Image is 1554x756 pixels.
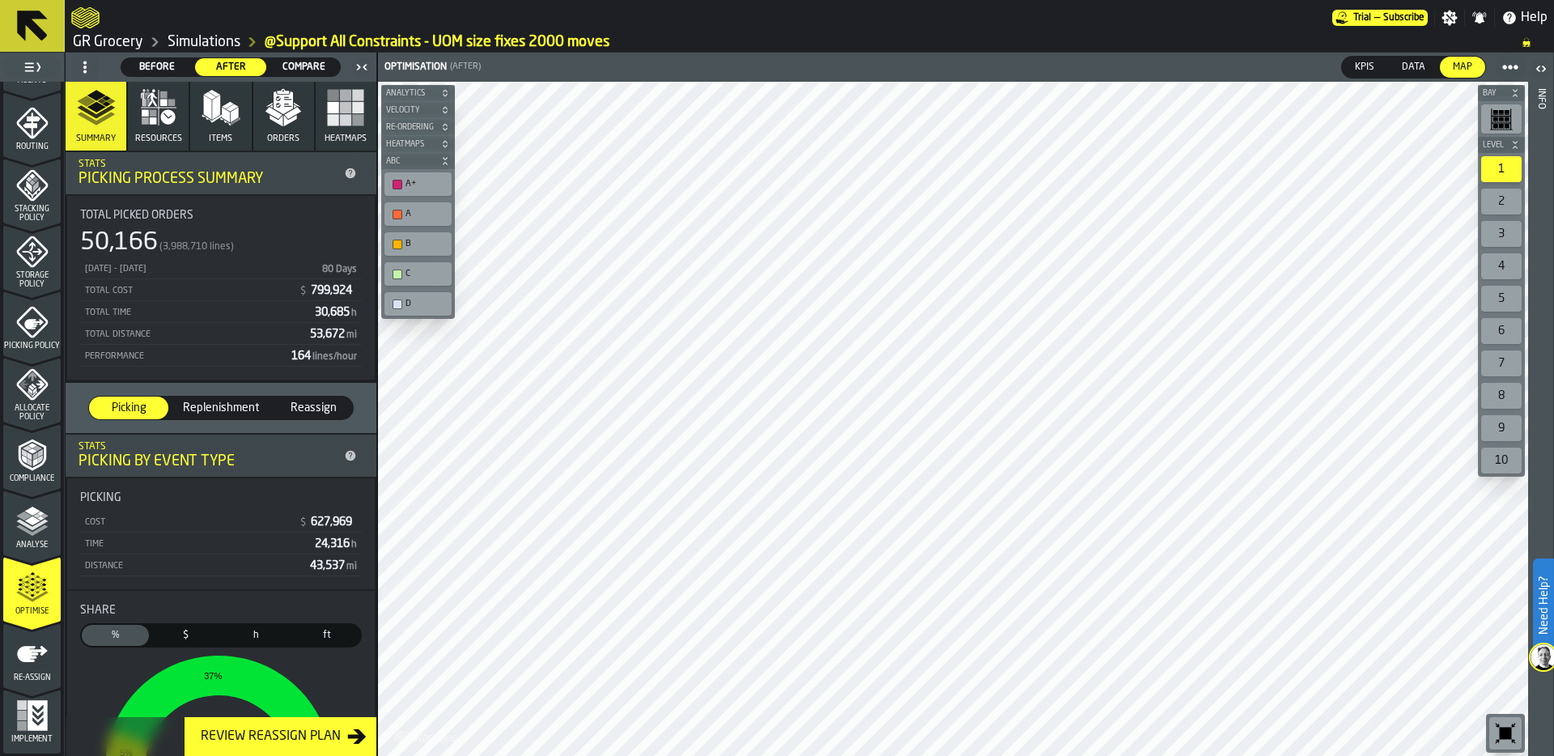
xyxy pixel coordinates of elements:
[83,286,292,296] div: Total Cost
[1395,60,1432,74] span: Data
[1478,137,1525,153] button: button-
[1478,412,1525,444] div: button-toolbar-undefined
[1481,318,1522,344] div: 6
[121,57,194,77] label: button-switch-multi-Before
[3,56,61,79] label: button-toggle-Toggle Full Menu
[1332,10,1428,26] a: link-to-/wh/i/e451d98b-95f6-4604-91ff-c80219f9c36d/pricing/
[1332,10,1428,26] div: Menu Subscription
[310,329,359,340] span: 53,672
[151,623,221,648] label: button-switch-multi-Cost
[85,628,146,643] span: %
[79,170,338,188] div: Picking Process Summary
[346,330,357,340] span: mi
[80,623,151,648] label: button-switch-multi-Share
[311,516,355,528] span: 627,969
[221,623,291,648] label: button-switch-multi-Time
[1481,383,1522,409] div: 8
[67,196,375,380] div: stat-Total Picked Orders
[1478,101,1525,137] div: button-toolbar-undefined
[80,511,362,533] div: StatList-item-Cost
[155,628,216,643] span: $
[80,257,362,279] div: StatList-item-26/05/2025 - 25/08/2025
[79,441,338,452] div: Stats
[80,301,362,323] div: StatList-item-Total Time
[1480,141,1507,150] span: Level
[1383,12,1424,23] span: Subscribe
[1495,8,1554,28] label: button-toggle-Help
[381,153,455,169] button: button-
[185,717,376,756] button: button-Review Reassign Plan
[351,308,357,318] span: h
[159,241,234,253] span: (3,988,710 lines)
[381,169,455,199] div: button-toolbar-undefined
[346,562,357,571] span: mi
[1478,185,1525,218] div: button-toolbar-undefined
[3,673,61,682] span: Re-assign
[1481,253,1522,279] div: 4
[83,308,308,318] div: Total Time
[1478,347,1525,380] div: button-toolbar-undefined
[381,62,447,73] div: Optimisation
[1341,56,1388,79] label: button-switch-multi-KPIs
[315,307,359,318] span: 30,685
[83,264,314,274] div: [DATE] - [DATE]
[79,159,338,170] div: Stats
[83,517,292,528] div: Cost
[3,159,61,223] li: menu Stacking Policy
[405,209,447,219] div: A
[1374,12,1380,23] span: —
[1388,56,1439,79] label: button-switch-multi-Data
[1478,218,1525,250] div: button-toolbar-undefined
[381,119,455,135] button: button-
[1446,60,1479,74] span: Map
[273,396,354,420] label: button-switch-multi-Reassign
[80,209,362,222] div: Title
[274,60,333,74] span: Compare
[388,176,448,193] div: A+
[1478,444,1525,477] div: button-toolbar-undefined
[383,89,437,98] span: Analytics
[291,350,359,362] span: 164
[3,491,61,555] li: menu Analyse
[351,540,357,550] span: h
[3,225,61,290] li: menu Storage Policy
[80,604,362,617] div: Title
[169,396,273,420] label: button-switch-multi-Replenishment
[311,285,355,296] span: 799,924
[80,554,362,576] div: StatList-item-Distance
[73,33,143,51] a: link-to-/wh/i/e451d98b-95f6-4604-91ff-c80219f9c36d
[322,265,357,274] span: 80 Days
[71,3,100,32] a: logo-header
[388,295,448,312] div: D
[3,358,61,423] li: menu Allocate Policy
[1481,189,1522,214] div: 2
[1486,714,1525,753] div: button-toolbar-undefined
[1353,12,1371,23] span: Trial
[121,58,193,76] div: thumb
[1348,60,1381,74] span: KPIs
[83,561,304,571] div: Distance
[80,533,362,554] div: StatList-item-Time
[79,452,338,470] div: Picking by event type
[350,57,373,77] label: button-toggle-Close me
[209,134,232,144] span: Items
[1481,415,1522,441] div: 9
[3,474,61,483] span: Compliance
[280,400,346,416] span: Reassign
[88,396,169,420] label: button-switch-multi-Picking
[1535,560,1552,651] label: Need Help?
[1528,53,1553,756] header: Info
[405,269,447,279] div: C
[315,538,359,550] span: 24,316
[383,106,437,115] span: Velocity
[152,625,219,646] div: thumb
[1465,10,1494,26] label: button-toggle-Notifications
[405,239,447,249] div: B
[202,60,261,74] span: After
[3,342,61,350] span: Picking Policy
[381,289,455,319] div: button-toolbar-undefined
[1535,85,1547,752] div: Info
[381,259,455,289] div: button-toolbar-undefined
[1478,250,1525,282] div: button-toolbar-undefined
